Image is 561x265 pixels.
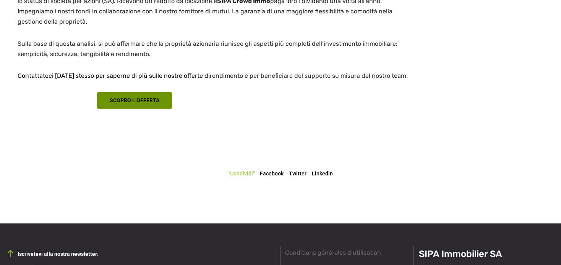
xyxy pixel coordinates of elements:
span: Sulla base di questa analisi, si può affermare che la proprietà azionaria riunisce gli aspetti pi... [18,40,397,58]
a: Twitter [289,170,306,177]
a: Facebook [260,170,284,177]
a: Linkedin [312,170,333,177]
a: Conditions générales d’utilisation [285,248,381,257]
span: rendimento e per beneficiare del supporto su misura del nostro team. [18,72,408,79]
h3: Iscrivetevi alla nostra newsletter: [18,246,275,262]
h3: SIPA Immobilier SA [419,246,543,262]
a: SCOPRO L’OFFERTA [97,92,172,109]
div: "Condividi" [229,170,255,178]
a: Contattateci [DATE] stesso per saperne di più sulle nostre offerte di [18,72,210,79]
